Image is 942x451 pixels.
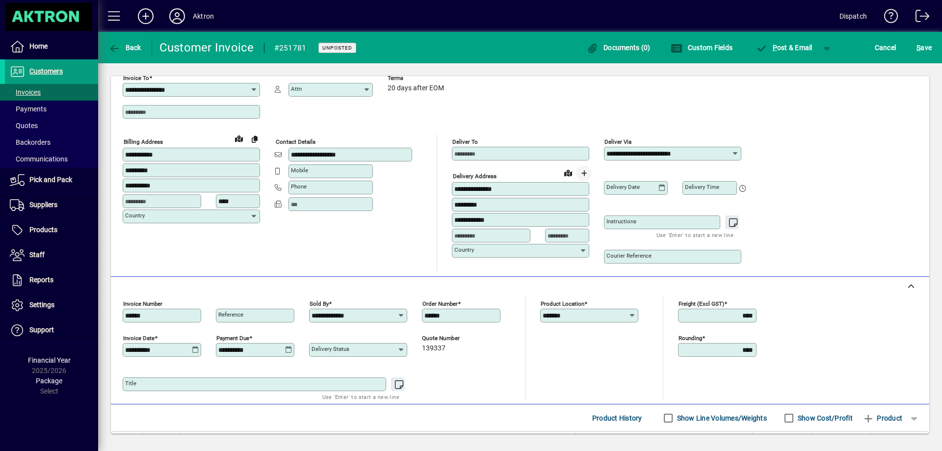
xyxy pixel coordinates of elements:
span: 20 days after EOM [388,84,444,92]
label: Show Cost/Profit [796,413,853,423]
button: Choose address [576,165,592,181]
mat-label: Sold by [310,300,329,307]
mat-hint: Use 'Enter' to start a new line [656,229,733,240]
button: Add [130,7,161,25]
button: Custom Fields [668,39,735,56]
span: 139337 [422,345,445,352]
mat-label: Freight (excl GST) [679,300,724,307]
mat-label: Title [125,380,136,387]
button: Copy to Delivery address [247,131,262,147]
button: Post & Email [751,39,817,56]
mat-label: Product location [541,300,584,307]
span: Suppliers [29,201,57,209]
button: Product [858,409,907,427]
mat-label: Phone [291,183,307,190]
a: Staff [5,243,98,267]
mat-label: Payment due [216,335,249,342]
mat-label: Deliver via [604,138,631,145]
a: Knowledge Base [877,2,898,34]
span: ost & Email [756,44,812,52]
div: #251781 [274,40,307,56]
a: Quotes [5,117,98,134]
span: P [773,44,777,52]
mat-label: Courier Reference [606,252,652,259]
span: Cancel [875,40,896,55]
mat-hint: Use 'Enter' to start a new line [322,391,399,402]
span: Quotes [10,122,38,130]
a: Home [5,34,98,59]
span: Financial Year [28,356,71,364]
span: Backorders [10,138,51,146]
div: Aktron [193,8,214,24]
mat-label: Country [454,246,474,253]
a: Settings [5,293,98,318]
a: Payments [5,101,98,117]
a: Reports [5,268,98,292]
span: ave [916,40,932,55]
button: Cancel [872,39,899,56]
button: Documents (0) [584,39,653,56]
a: Communications [5,151,98,167]
span: Communications [10,155,68,163]
mat-label: Delivery status [312,345,349,352]
span: Payments [10,105,47,113]
mat-label: Delivery time [685,184,719,190]
a: Products [5,218,98,242]
mat-label: Delivery date [606,184,640,190]
label: Show Line Volumes/Weights [675,413,767,423]
div: Customer Invoice [159,40,254,55]
mat-label: Order number [422,300,458,307]
app-page-header-button: Back [98,39,152,56]
a: Suppliers [5,193,98,217]
mat-label: Country [125,212,145,219]
span: Products [29,226,57,234]
mat-label: Reference [218,311,243,318]
a: Pick and Pack [5,168,98,192]
mat-label: Invoice date [123,335,155,342]
mat-label: Attn [291,85,302,92]
button: Product History [588,409,646,427]
mat-label: Invoice number [123,300,162,307]
span: Reports [29,276,53,284]
button: Back [106,39,144,56]
span: Support [29,326,54,334]
a: Support [5,318,98,343]
span: Invoices [10,88,41,96]
span: Product History [592,410,642,426]
mat-label: Mobile [291,167,308,174]
button: Save [914,39,934,56]
span: Home [29,42,48,50]
span: Unposted [322,45,352,51]
a: Invoices [5,84,98,101]
span: Product [863,410,902,426]
mat-label: Instructions [606,218,636,225]
mat-label: Invoice To [123,75,149,81]
a: View on map [560,165,576,181]
a: Logout [908,2,930,34]
a: Backorders [5,134,98,151]
a: View on map [231,131,247,146]
span: Customers [29,67,63,75]
span: Settings [29,301,54,309]
mat-label: Deliver To [452,138,478,145]
button: Profile [161,7,193,25]
span: Staff [29,251,45,259]
span: Package [36,377,62,385]
div: Dispatch [839,8,867,24]
span: Custom Fields [671,44,733,52]
span: Pick and Pack [29,176,72,184]
span: Documents (0) [587,44,651,52]
span: S [916,44,920,52]
span: Quote number [422,335,481,342]
span: Terms [388,75,446,81]
span: Back [108,44,141,52]
mat-label: Rounding [679,335,702,342]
